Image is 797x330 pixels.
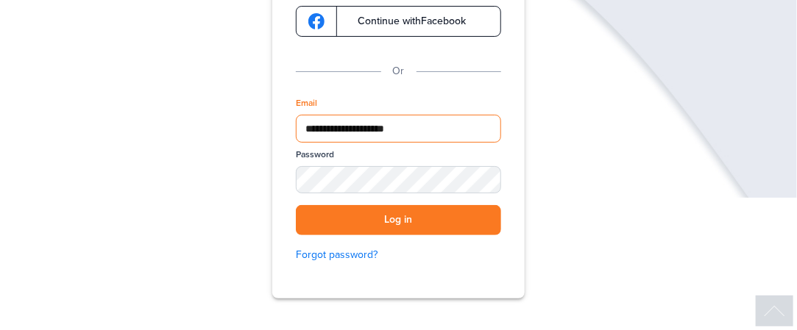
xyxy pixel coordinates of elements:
img: google-logo [308,13,325,29]
div: Scroll Back to Top [756,295,793,326]
input: Email [296,115,501,143]
p: Or [393,63,405,79]
label: Email [296,97,317,110]
button: Log in [296,205,501,235]
label: Password [296,148,334,161]
span: Continue with Facebook [343,16,466,26]
input: Password [296,166,501,193]
a: google-logoContinue withFacebook [296,6,501,37]
img: Back to Top [756,295,793,326]
a: Forgot password? [296,247,501,263]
